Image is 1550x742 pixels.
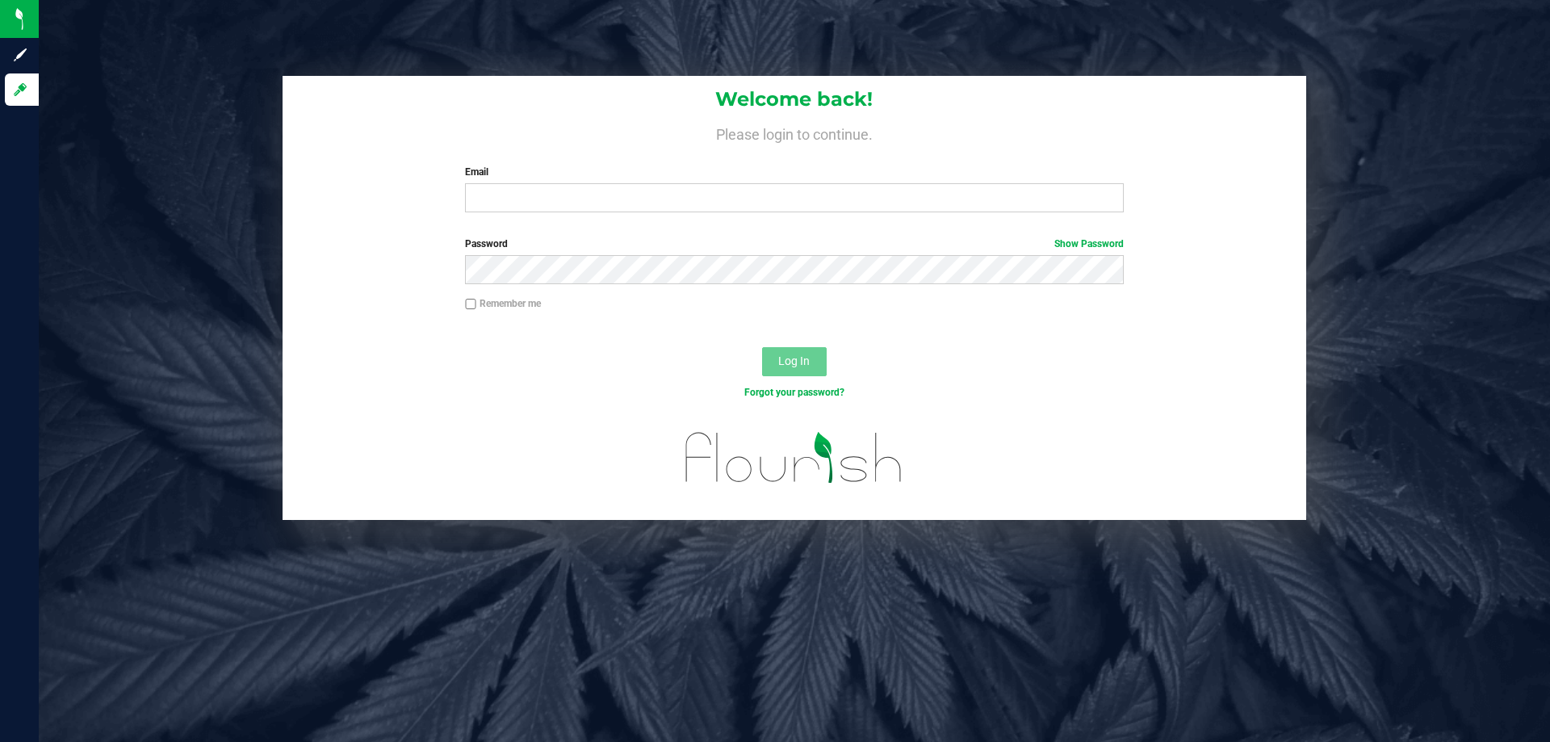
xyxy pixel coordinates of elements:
[465,165,1123,179] label: Email
[283,89,1306,110] h1: Welcome back!
[762,347,827,376] button: Log In
[465,238,508,249] span: Password
[666,417,922,499] img: flourish_logo.svg
[12,47,28,63] inline-svg: Sign up
[1054,238,1124,249] a: Show Password
[744,387,844,398] a: Forgot your password?
[465,296,541,311] label: Remember me
[778,354,810,367] span: Log In
[283,123,1306,142] h4: Please login to continue.
[12,82,28,98] inline-svg: Log in
[465,299,476,310] input: Remember me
